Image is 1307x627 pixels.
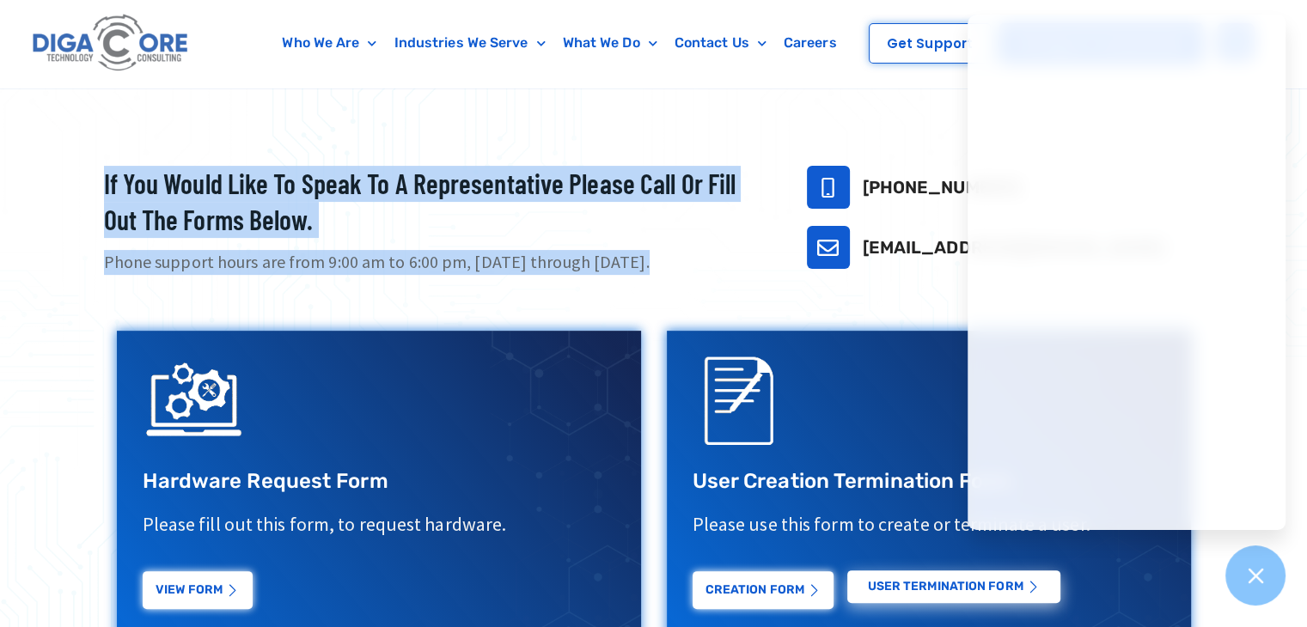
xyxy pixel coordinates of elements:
a: USER Termination Form [847,570,1060,603]
h3: Hardware Request Form [143,468,615,495]
span: Get Support [887,37,973,50]
a: View Form [143,571,253,609]
a: [EMAIL_ADDRESS][DOMAIN_NAME] [863,237,1165,258]
p: Please use this form to create or terminate a user. [693,512,1165,537]
p: Please fill out this form, to request hardware. [143,512,615,537]
a: [PHONE_NUMBER] [863,177,1021,198]
a: 732-646-5725 [807,166,850,209]
iframe: Chatgenie Messenger [968,15,1286,530]
a: Contact Us [666,23,775,63]
a: Creation Form [693,571,834,609]
span: USER Termination Form [868,581,1023,593]
a: What We Do [554,23,666,63]
a: Careers [775,23,846,63]
h2: If you would like to speak to a representative please call or fill out the forms below. [104,166,764,237]
h3: User Creation Termination Form [693,468,1165,495]
img: IT Support Icon [143,348,246,451]
a: support@digacore.com [807,226,850,269]
nav: Menu [262,23,857,63]
a: Industries We Serve [386,23,554,63]
img: Support Request Icon [693,348,796,451]
p: Phone support hours are from 9:00 am to 6:00 pm, [DATE] through [DATE]. [104,250,764,275]
a: Who We Are [273,23,385,63]
img: Digacore logo 1 [28,9,193,78]
a: Get Support [869,23,991,64]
